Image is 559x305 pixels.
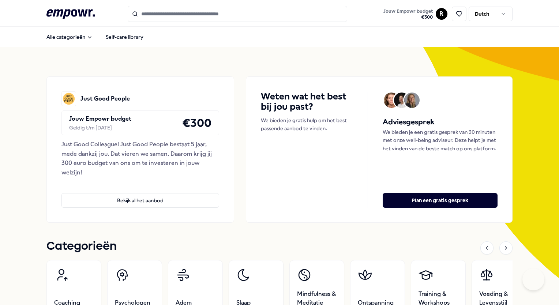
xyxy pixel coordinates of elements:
img: Avatar [384,93,399,108]
div: Just Good Colleague! Just Good People bestaat 5 jaar, mede dankzij jou. Dat vieren we samen. Daar... [61,140,219,177]
button: Jouw Empowr budget€300 [382,7,434,22]
img: Avatar [404,93,420,108]
p: Just Good People [80,94,130,103]
button: Bekijk al het aanbod [61,193,219,208]
p: We bieden je een gratis gesprek van 30 minuten met onze well-being adviseur. Deze helpt je met he... [383,128,498,152]
img: Avatar [394,93,409,108]
a: Jouw Empowr budget€300 [380,6,436,22]
div: Geldig t/m [DATE] [69,124,131,132]
span: Jouw Empowr budget [383,8,433,14]
input: Search for products, categories or subcategories [128,6,347,22]
h5: Adviesgesprek [383,116,498,128]
nav: Main [41,30,149,44]
iframe: Help Scout Beacon - Open [522,268,544,290]
p: We bieden je gratis hulp om het best passende aanbod te vinden. [261,116,353,133]
h4: € 300 [182,114,211,132]
button: Plan een gratis gesprek [383,193,498,208]
h4: Weten wat het best bij jou past? [261,91,353,112]
span: € 300 [383,14,433,20]
button: R [436,8,447,20]
button: Alle categorieën [41,30,98,44]
h1: Categorieën [46,237,117,256]
a: Self-care library [100,30,149,44]
img: Just Good People [61,91,76,106]
a: Bekijk al het aanbod [61,181,219,208]
p: Jouw Empowr budget [69,114,131,124]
